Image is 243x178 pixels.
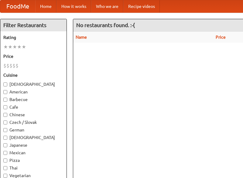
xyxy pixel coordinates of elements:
label: Pizza [3,157,63,163]
label: Czech / Slovak [3,119,63,125]
h5: Rating [3,34,63,40]
label: Mexican [3,150,63,156]
li: ★ [8,44,12,50]
ng-pluralize: No restaurants found. :-( [76,22,135,28]
a: Price [216,35,226,40]
li: $ [12,62,15,69]
a: Name [76,35,87,40]
input: Mexican [3,151,7,155]
h5: Cuisine [3,72,63,78]
input: Pizza [3,159,7,162]
input: [DEMOGRAPHIC_DATA] [3,136,7,140]
li: $ [3,62,6,69]
li: ★ [3,44,8,50]
input: Chinese [3,113,7,117]
li: $ [15,62,19,69]
a: How it works [56,0,91,12]
a: Who we are [91,0,123,12]
input: Japanese [3,143,7,147]
h4: Filter Restaurants [0,19,67,31]
input: Vegetarian [3,174,7,178]
label: [DEMOGRAPHIC_DATA] [3,81,63,87]
input: [DEMOGRAPHIC_DATA] [3,82,7,86]
li: ★ [22,44,26,50]
li: $ [6,62,9,69]
label: [DEMOGRAPHIC_DATA] [3,134,63,141]
input: German [3,128,7,132]
input: Barbecue [3,98,7,102]
li: $ [9,62,12,69]
label: German [3,127,63,133]
label: Chinese [3,112,63,118]
label: Barbecue [3,96,63,103]
label: Cafe [3,104,63,110]
a: FoodMe [0,0,35,12]
input: American [3,90,7,94]
a: Home [35,0,56,12]
label: Thai [3,165,63,171]
input: Cafe [3,105,7,109]
label: Japanese [3,142,63,148]
input: Thai [3,166,7,170]
label: American [3,89,63,95]
input: Czech / Slovak [3,120,7,124]
a: Recipe videos [123,0,160,12]
li: ★ [12,44,17,50]
h5: Price [3,53,63,59]
li: ★ [17,44,22,50]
